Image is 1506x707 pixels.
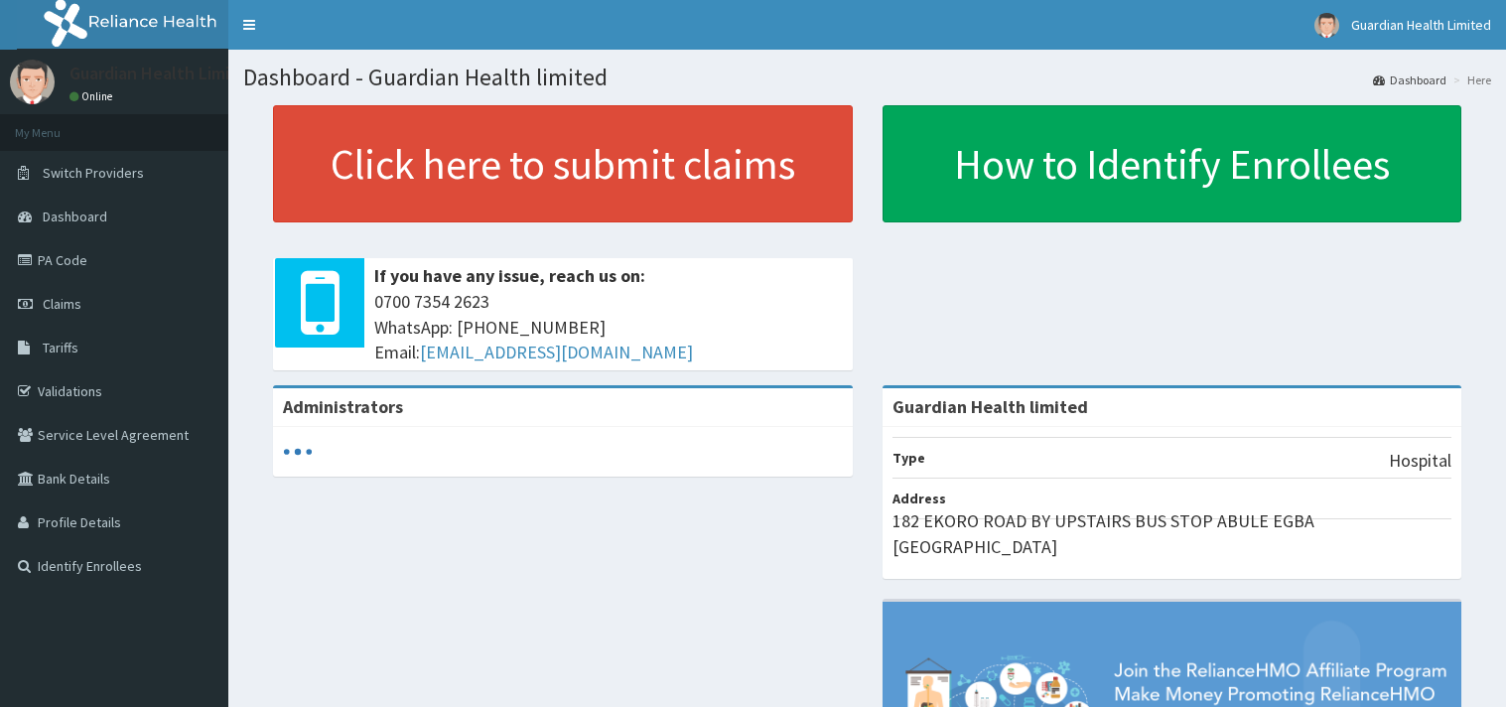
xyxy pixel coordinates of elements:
svg: audio-loading [283,437,313,467]
a: [EMAIL_ADDRESS][DOMAIN_NAME] [420,341,693,363]
b: Address [892,490,946,507]
h1: Dashboard - Guardian Health limited [243,65,1491,90]
img: User Image [10,60,55,104]
a: Online [69,89,117,103]
a: How to Identify Enrollees [883,105,1462,222]
p: Hospital [1389,448,1451,474]
a: Dashboard [1373,71,1446,88]
span: 0700 7354 2623 WhatsApp: [PHONE_NUMBER] Email: [374,289,843,365]
span: Dashboard [43,208,107,225]
span: Claims [43,295,81,313]
b: Type [892,449,925,467]
b: If you have any issue, reach us on: [374,264,645,287]
span: Switch Providers [43,164,144,182]
span: Tariffs [43,339,78,356]
p: 182 EKORO ROAD BY UPSTAIRS BUS STOP ABULE EGBA [GEOGRAPHIC_DATA] [892,508,1452,559]
a: Click here to submit claims [273,105,853,222]
li: Here [1448,71,1491,88]
p: Guardian Health Limited [69,65,257,82]
b: Administrators [283,395,403,418]
span: Guardian Health Limited [1351,16,1491,34]
strong: Guardian Health limited [892,395,1088,418]
img: User Image [1314,13,1339,38]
